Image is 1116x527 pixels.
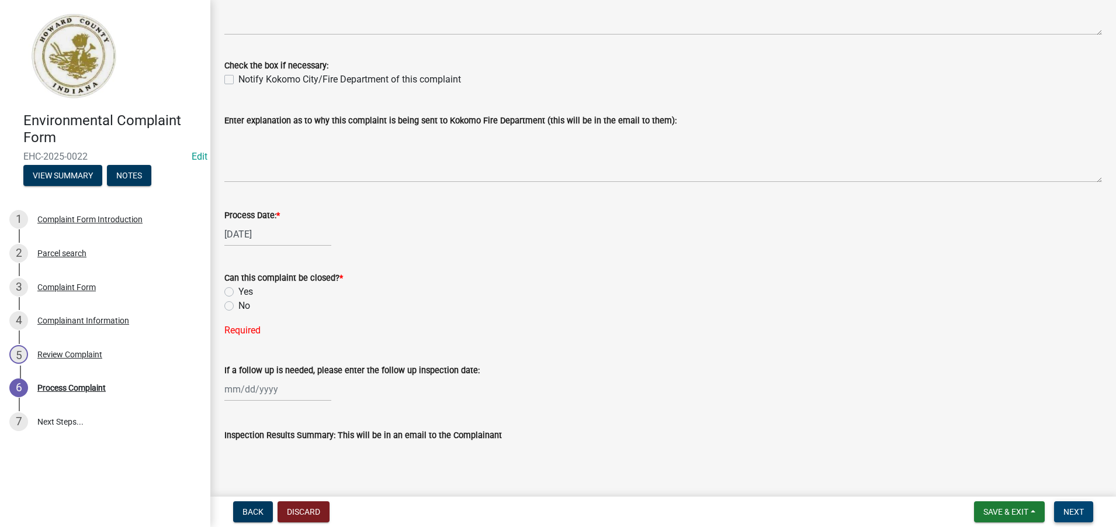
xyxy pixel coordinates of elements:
[9,278,28,297] div: 3
[23,171,102,181] wm-modal-confirm: Summary
[23,165,102,186] button: View Summary
[224,62,328,70] label: Check the box if necessary:
[23,12,123,100] img: Howard County, Indiana
[9,311,28,330] div: 4
[37,283,96,291] div: Complaint Form
[1063,507,1084,516] span: Next
[224,274,343,283] label: Can this complaint be closed?
[224,323,1102,337] div: Required
[278,501,330,522] button: Discard
[37,384,106,392] div: Process Complaint
[233,501,273,522] button: Back
[23,151,187,162] span: EHC-2025-0022
[238,299,250,313] label: No
[9,345,28,364] div: 5
[23,112,201,146] h4: Environmental Complaint Form
[224,377,331,401] input: mm/dd/yyyy
[107,171,151,181] wm-modal-confirm: Notes
[9,244,28,263] div: 2
[983,507,1028,516] span: Save & Exit
[37,316,129,325] div: Complainant Information
[224,212,280,220] label: Process Date:
[224,117,677,125] label: Enter explanation as to why this complaint is being sent to Kokomo Fire Department (this will be ...
[238,285,253,299] label: Yes
[974,501,1045,522] button: Save & Exit
[9,412,28,431] div: 7
[242,507,264,516] span: Back
[37,215,143,223] div: Complaint Form Introduction
[224,367,480,375] label: If a follow up is needed, please enter the follow up inspection date:
[224,222,331,246] input: mm/dd/yyyy
[1054,501,1093,522] button: Next
[9,378,28,397] div: 6
[9,210,28,229] div: 1
[238,73,461,87] label: Notify Kokomo City/Fire Department of this complaint
[37,350,102,359] div: Review Complaint
[224,432,502,440] label: Inspection Results Summary: This will be in an email to the Complainant
[192,151,207,162] wm-modal-confirm: Edit Application Number
[192,151,207,162] a: Edit
[107,165,151,186] button: Notes
[37,249,86,257] div: Parcel search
